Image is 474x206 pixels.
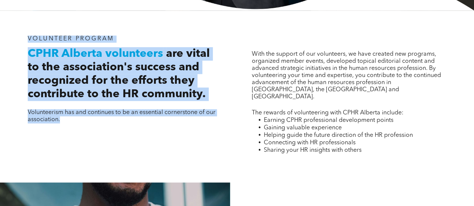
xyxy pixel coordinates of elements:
[263,132,413,138] span: Helping guide the future direction of the HR profession
[28,110,215,123] span: Volunteerism has and continues to be an essential cornerstone of our association.
[263,117,393,123] span: Earning CPHR professional development points
[263,125,341,131] span: Gaining valuable experience
[263,147,361,153] span: Sharing your HR insights with others
[28,48,210,100] span: are vital to the association's success and recognized for the efforts they contribute to the HR c...
[251,51,441,100] span: With the support of our volunteers, we have created new programs, organized member events, develo...
[263,140,355,146] span: Connecting with HR professionals
[28,36,114,42] span: VOLUNTEER PROGRAM
[251,110,403,116] span: The rewards of volunteering with CPHR Alberta include:
[28,48,163,59] span: CPHR Alberta volunteers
